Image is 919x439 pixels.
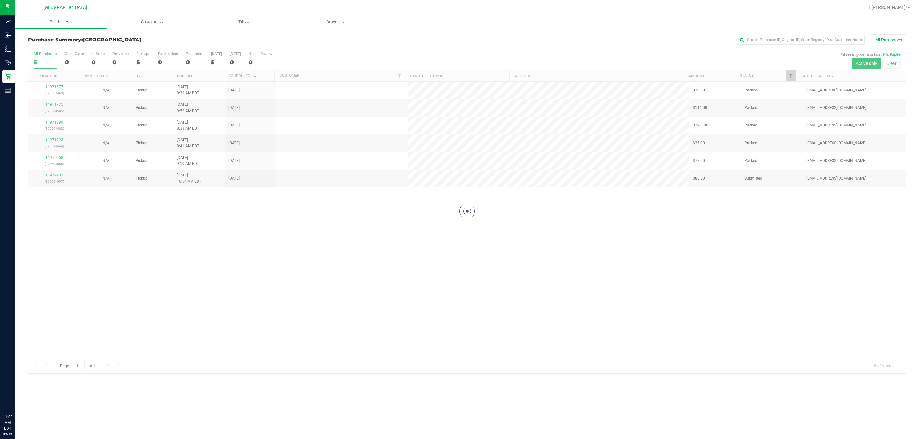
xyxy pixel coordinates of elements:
a: Deliveries [289,15,381,29]
a: Customers [107,15,198,29]
a: Tills [198,15,289,29]
inline-svg: Outbound [5,60,11,66]
a: Purchases [15,15,107,29]
input: Search Purchase ID, Original ID, State Registry ID or Customer Name... [737,35,865,45]
span: Customers [107,19,198,25]
iframe: Resource center [6,388,26,407]
p: 09/19 [3,431,12,436]
inline-svg: Retail [5,73,11,80]
h3: Purchase Summary: [28,37,321,43]
span: [GEOGRAPHIC_DATA] [83,37,141,43]
span: [GEOGRAPHIC_DATA] [43,5,87,10]
inline-svg: Analytics [5,18,11,25]
button: All Purchases [871,34,906,45]
span: Hi, [PERSON_NAME]! [865,5,907,10]
inline-svg: Reports [5,87,11,93]
span: Deliveries [318,19,353,25]
inline-svg: Inventory [5,46,11,52]
inline-svg: Inbound [5,32,11,39]
span: Purchases [15,19,107,25]
p: 11:03 AM EDT [3,414,12,431]
span: Tills [198,19,289,25]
